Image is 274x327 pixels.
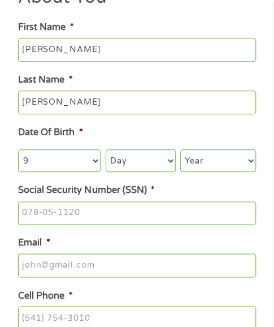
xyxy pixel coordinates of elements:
input: John [18,38,255,62]
input: 078-05-1120 [18,201,255,225]
label: First Name [18,21,73,33]
label: Date Of Birth [18,127,82,139]
input: john@gmail.com [18,253,255,277]
label: Cell Phone [18,290,72,302]
label: Social Security Number (SSN) [18,184,154,196]
label: Email [18,237,50,249]
label: Last Name [18,74,72,86]
input: Smith [18,91,255,114]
